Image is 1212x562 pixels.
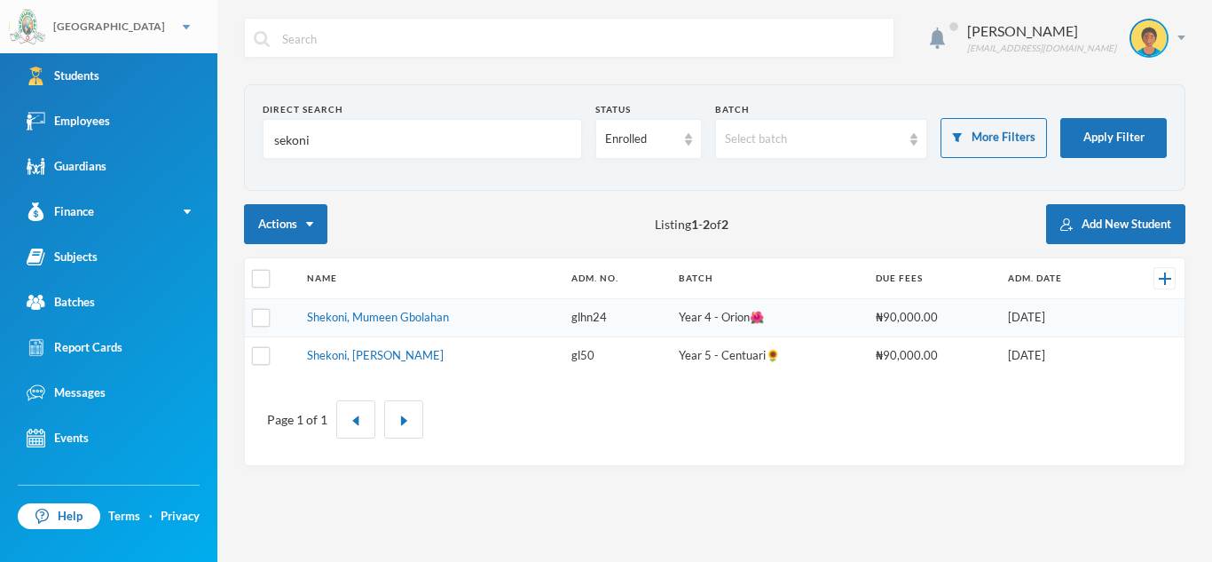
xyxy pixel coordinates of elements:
div: Employees [27,112,110,131]
button: Actions [244,204,327,244]
span: Listing - of [655,215,728,234]
td: ₦90,000.00 [867,336,999,374]
div: Direct Search [263,103,582,116]
td: glhn24 [563,299,670,337]
a: Shekoni, Mumeen Gbolahan [307,310,449,324]
div: · [149,508,153,526]
td: gl50 [563,336,670,374]
th: Batch [670,258,867,299]
div: Report Cards [27,338,122,357]
td: Year 4 - Orion🌺 [670,299,867,337]
td: [DATE] [999,336,1118,374]
td: ₦90,000.00 [867,299,999,337]
div: Status [595,103,702,116]
a: Shekoni, [PERSON_NAME] [307,348,444,362]
div: [GEOGRAPHIC_DATA] [53,19,165,35]
b: 2 [703,217,710,232]
div: Messages [27,384,106,402]
div: Students [27,67,99,85]
div: [PERSON_NAME] [967,20,1116,42]
b: 2 [721,217,728,232]
b: 1 [691,217,698,232]
div: Page 1 of 1 [267,410,327,429]
div: Guardians [27,157,106,176]
button: Add New Student [1046,204,1185,244]
div: Subjects [27,248,98,266]
th: Due Fees [867,258,999,299]
div: Select batch [725,131,902,148]
th: Name [298,258,563,299]
img: logo [10,10,45,45]
div: Batch [715,103,928,116]
a: Privacy [161,508,200,526]
a: Terms [108,508,140,526]
img: + [1159,273,1171,285]
input: Name, Admin No, Phone number, Email Address [272,120,572,160]
a: Help [18,503,100,530]
button: Apply Filter [1060,118,1167,158]
img: STUDENT [1131,20,1167,56]
td: Year 5 - Centuari🌻 [670,336,867,374]
button: More Filters [940,118,1047,158]
th: Adm. Date [999,258,1118,299]
th: Adm. No. [563,258,670,299]
div: Batches [27,293,95,312]
div: Enrolled [605,131,676,148]
td: [DATE] [999,299,1118,337]
div: Events [27,429,89,447]
input: Search [280,19,885,59]
div: Finance [27,202,94,221]
div: [EMAIL_ADDRESS][DOMAIN_NAME] [967,42,1116,55]
img: search [254,31,270,47]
